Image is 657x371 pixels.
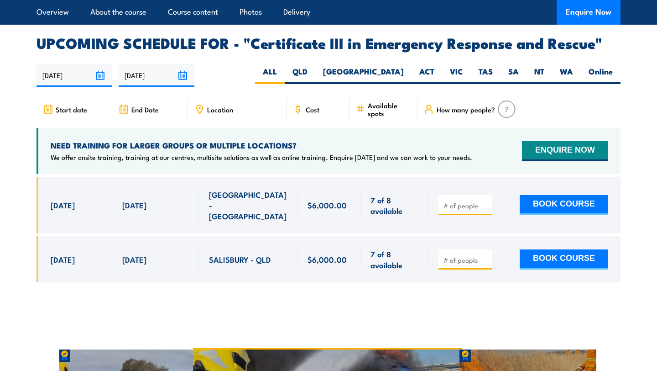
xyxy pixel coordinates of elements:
[36,36,620,49] h2: UPCOMING SCHEDULE FOR - "Certificate III in Emergency Response and Rescue"
[209,189,287,221] span: [GEOGRAPHIC_DATA] - [GEOGRAPHIC_DATA]
[122,254,146,265] span: [DATE]
[442,66,471,84] label: VIC
[285,66,315,84] label: QLD
[522,141,608,161] button: ENQUIRE NOW
[207,106,233,113] span: Location
[51,140,472,150] h4: NEED TRAINING FOR LARGER GROUPS OR MULTIPLE LOCATIONS?
[209,254,271,265] span: SALISBURY - QLD
[51,153,472,162] p: We offer onsite training, training at our centres, multisite solutions as well as online training...
[370,249,418,270] span: 7 of 8 available
[370,195,418,216] span: 7 of 8 available
[527,66,552,84] label: NT
[368,101,411,117] span: Available spots
[131,106,159,113] span: End Date
[581,66,620,84] label: Online
[501,66,527,84] label: SA
[36,64,112,87] input: From date
[520,195,608,215] button: BOOK COURSE
[56,106,87,113] span: Start date
[119,64,194,87] input: To date
[51,254,75,265] span: [DATE]
[520,249,608,270] button: BOOK COURSE
[255,66,285,84] label: ALL
[308,200,347,210] span: $6,000.00
[443,201,489,210] input: # of people
[122,200,146,210] span: [DATE]
[552,66,581,84] label: WA
[306,106,319,113] span: Cost
[315,66,412,84] label: [GEOGRAPHIC_DATA]
[471,66,501,84] label: TAS
[51,200,75,210] span: [DATE]
[308,254,347,265] span: $6,000.00
[437,106,495,113] span: How many people?
[412,66,442,84] label: ACT
[443,255,489,265] input: # of people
